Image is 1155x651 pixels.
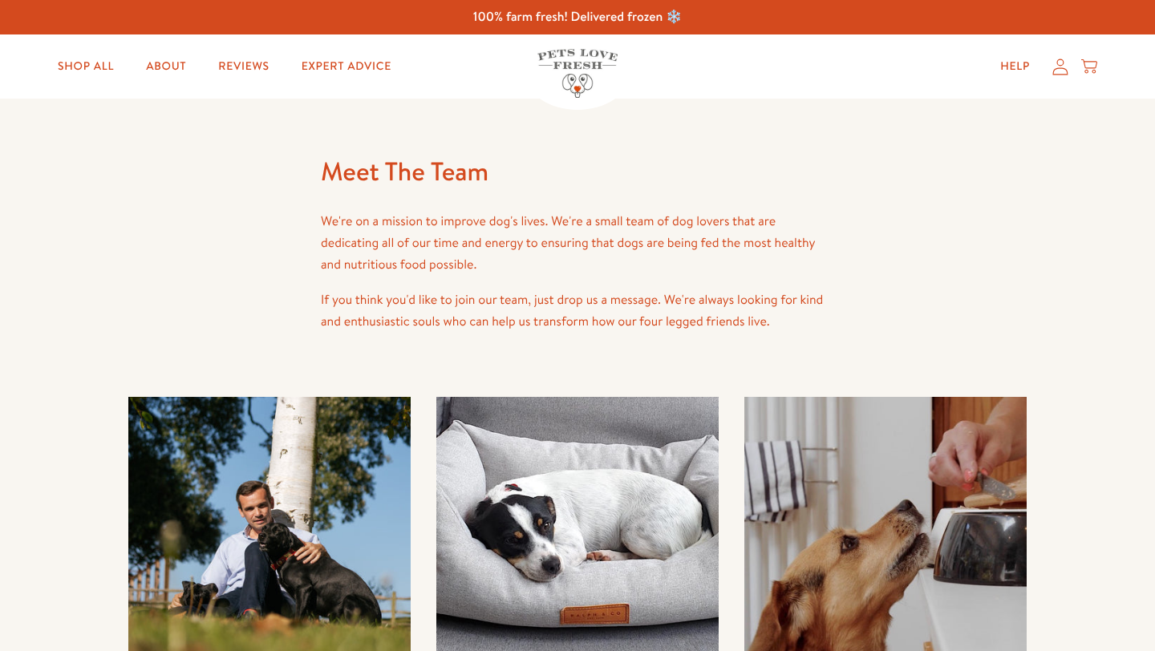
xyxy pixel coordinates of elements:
p: We're on a mission to improve dog's lives. We're a small team of dog lovers that are dedicating a... [321,211,834,277]
a: About [133,51,199,83]
a: Expert Advice [289,51,404,83]
a: Help [987,51,1043,83]
img: Pets Love Fresh [537,49,618,98]
a: Reviews [205,51,282,83]
a: Shop All [45,51,127,83]
p: If you think you'd like to join our team, just drop us a message. We're always looking for kind a... [321,289,834,333]
h1: Meet The Team [321,150,834,193]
